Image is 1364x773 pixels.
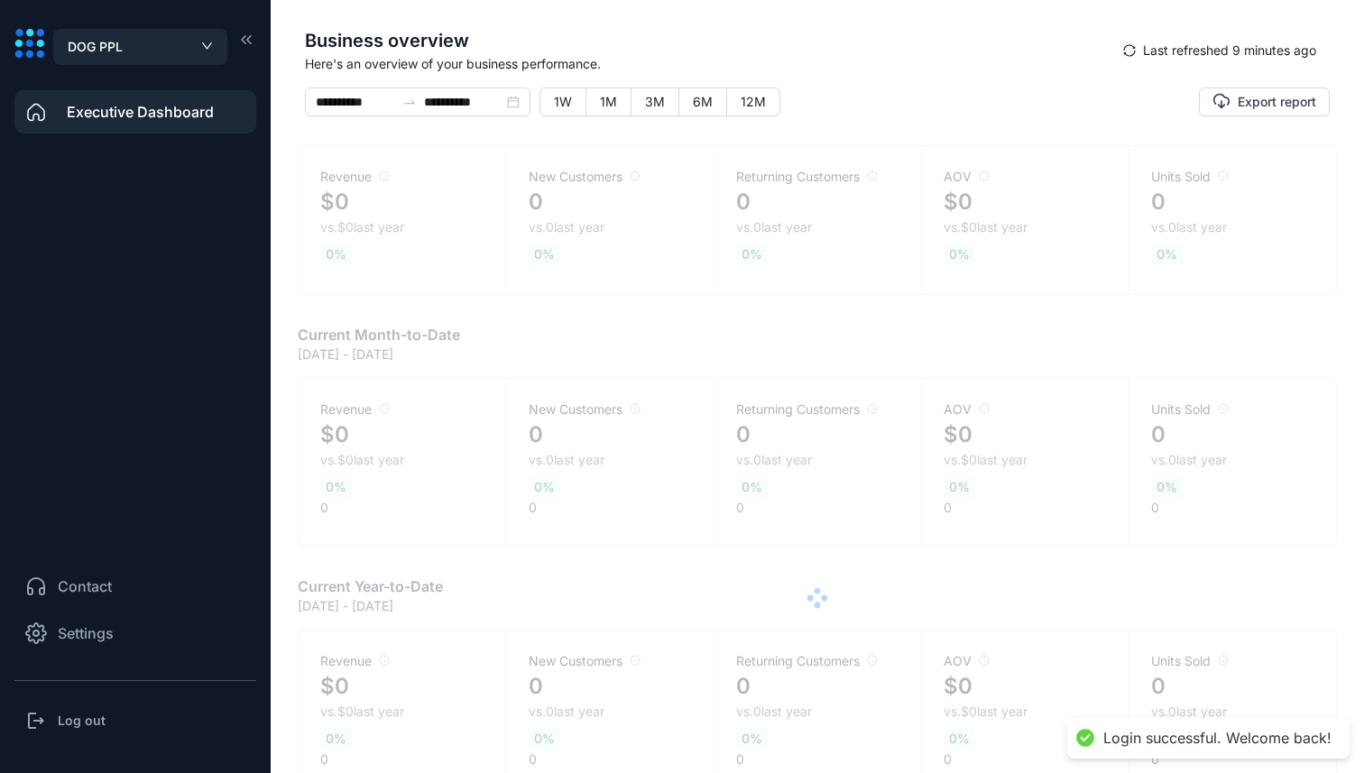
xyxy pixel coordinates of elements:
[53,29,227,65] button: DOG PPL
[68,37,123,57] span: DOG PPL
[201,41,213,51] span: down
[1238,93,1316,111] span: Export report
[1103,729,1332,748] div: Login successful. Welcome back!
[58,622,114,644] span: Settings
[554,94,572,109] span: 1W
[1123,44,1136,57] span: sync
[58,712,106,730] h3: Log out
[600,94,617,109] span: 1M
[1143,41,1316,60] span: Last refreshed 9 minutes ago
[741,94,766,109] span: 12M
[402,95,417,109] span: to
[305,54,1110,73] span: Here's an overview of your business performance.
[305,27,1110,54] span: Business overview
[693,94,713,109] span: 6M
[1199,87,1330,116] button: Export report
[645,94,665,109] span: 3M
[67,101,214,123] span: Executive Dashboard
[402,95,417,109] span: swap-right
[58,575,112,597] span: Contact
[1110,36,1330,65] button: syncLast refreshed 9 minutes ago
